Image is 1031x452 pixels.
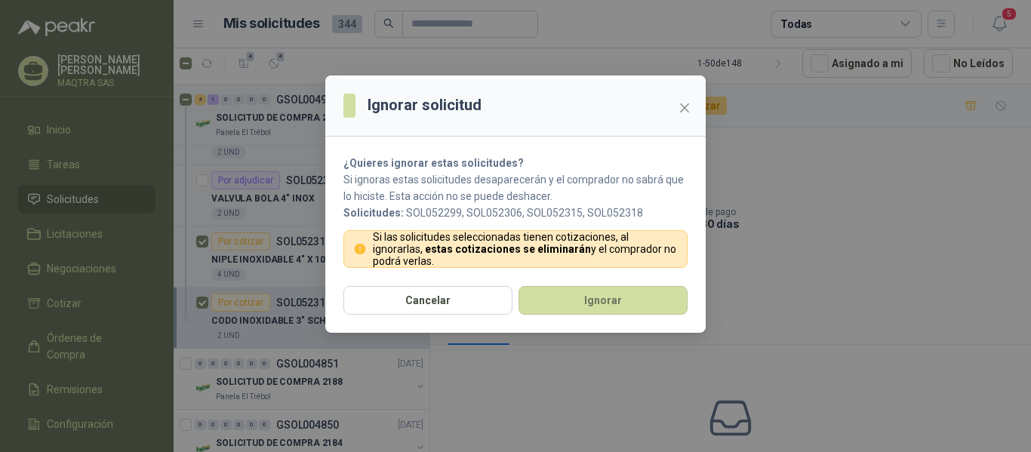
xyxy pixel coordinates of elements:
strong: ¿Quieres ignorar estas solicitudes? [343,157,524,169]
span: close [679,102,691,114]
strong: estas cotizaciones se eliminarán [425,243,591,255]
h3: Ignorar solicitud [368,94,482,117]
p: SOL052299, SOL052306, SOL052315, SOL052318 [343,204,688,221]
button: Cancelar [343,286,512,315]
button: Close [672,96,697,120]
b: Solicitudes: [343,207,404,219]
button: Ignorar [519,286,688,315]
p: Si las solicitudes seleccionadas tienen cotizaciones, al ignorarlas, y el comprador no podrá verlas. [373,231,679,267]
p: Si ignoras estas solicitudes desaparecerán y el comprador no sabrá que lo hiciste. Esta acción no... [343,171,688,204]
